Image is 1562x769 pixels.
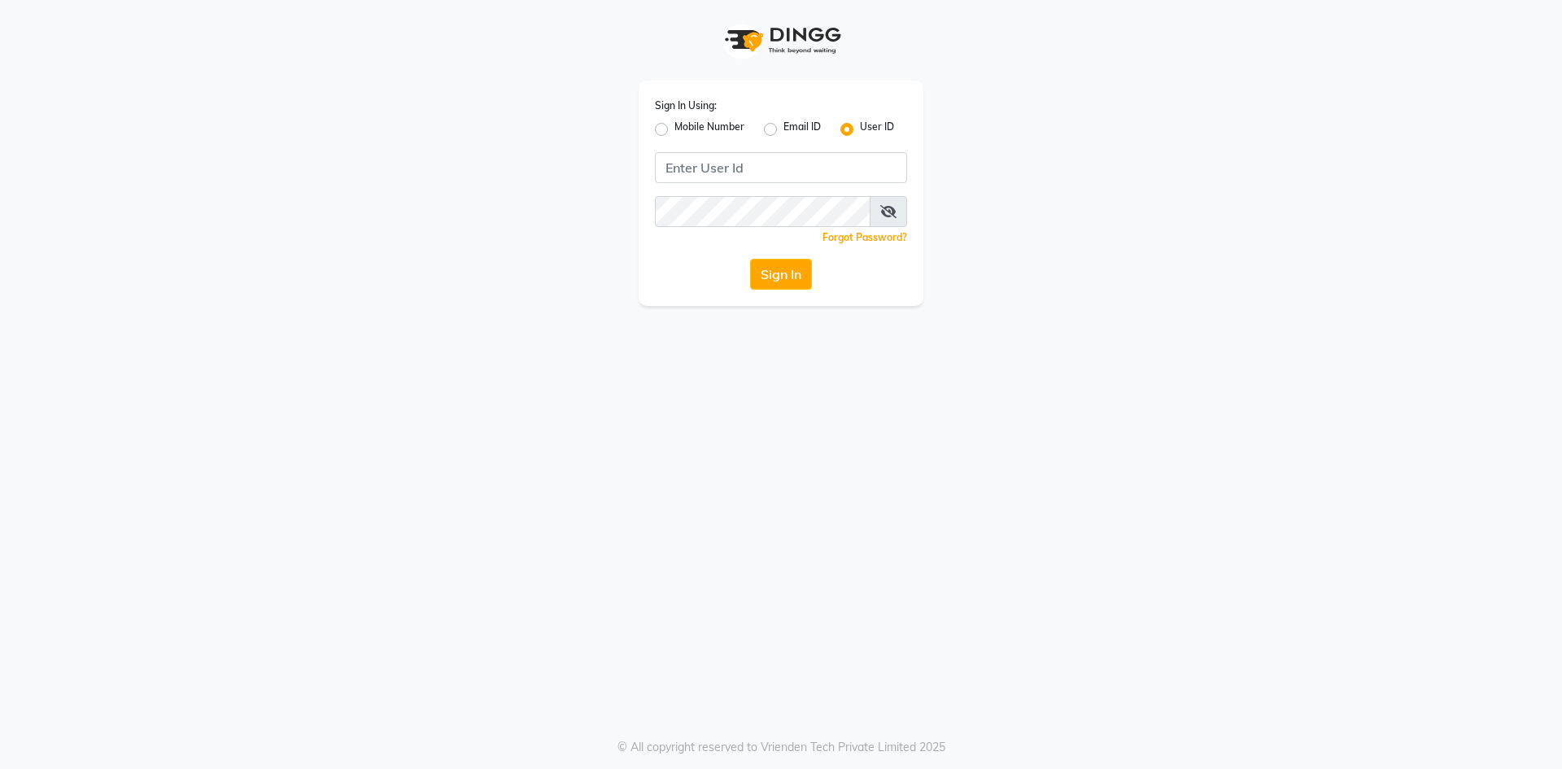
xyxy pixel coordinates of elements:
label: Sign In Using: [655,98,717,113]
label: Email ID [783,120,821,139]
input: Username [655,196,870,227]
a: Forgot Password? [822,231,907,243]
button: Sign In [750,259,812,290]
input: Username [655,152,907,183]
label: User ID [860,120,894,139]
label: Mobile Number [674,120,744,139]
img: logo1.svg [716,16,846,64]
